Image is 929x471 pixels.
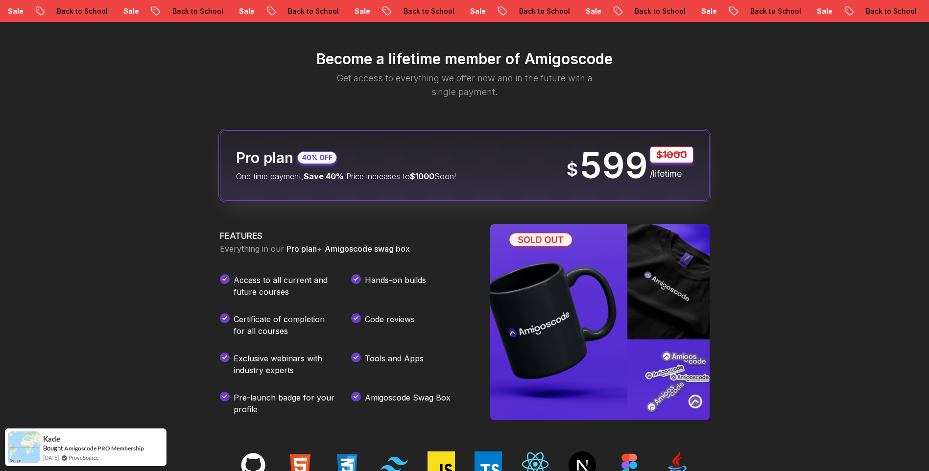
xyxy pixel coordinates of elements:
p: Sale [115,6,146,16]
p: 40% OFF [302,153,333,163]
span: Amigoscode swag box [325,244,410,254]
p: Tools and Apps [365,353,424,376]
span: Bought [43,444,63,452]
img: Amigoscode SwagBox [490,224,710,420]
p: /lifetime [650,167,693,181]
span: [DATE] [43,453,59,462]
span: Save 40% [304,171,344,181]
p: Certificate of completion for all courses [234,313,335,337]
p: Sale [577,6,608,16]
p: Sale [346,6,377,16]
p: Sale [461,6,493,16]
p: Access to all current and future courses [234,274,335,298]
img: provesource social proof notification image [8,431,40,463]
p: Exclusive webinars with industry experts [234,353,335,376]
span: $1000 [410,171,434,181]
a: ProveSource [69,453,99,462]
p: 599 [580,148,648,183]
span: $ [567,160,578,179]
p: Amigoscode Swag Box [365,392,451,415]
p: Code reviews [365,313,415,337]
p: Back to School [741,6,808,16]
p: Back to School [395,6,461,16]
p: Sale [230,6,262,16]
p: Back to School [857,6,924,16]
p: Back to School [48,6,115,16]
p: Sale [808,6,839,16]
p: Sale [692,6,724,16]
h3: FEATURES [220,229,467,243]
p: $1000 [650,146,693,163]
p: One time payment, Price increases to Soon! [236,170,456,182]
p: Everything in our + [220,243,467,255]
p: Get access to everything we offer now and in the future with a single payment. [324,71,606,99]
p: Back to School [279,6,346,16]
span: Pro plan [286,244,317,254]
p: Hands-on builds [365,274,426,298]
p: Back to School [510,6,577,16]
a: Amigoscode PRO Membership [64,445,144,452]
span: Kade [43,435,60,443]
h2: Pro plan [236,149,293,166]
p: Pre-launch badge for your profile [234,392,335,415]
h2: Become a lifetime member of Amigoscode [171,50,759,68]
p: Back to School [164,6,230,16]
p: Back to School [626,6,692,16]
